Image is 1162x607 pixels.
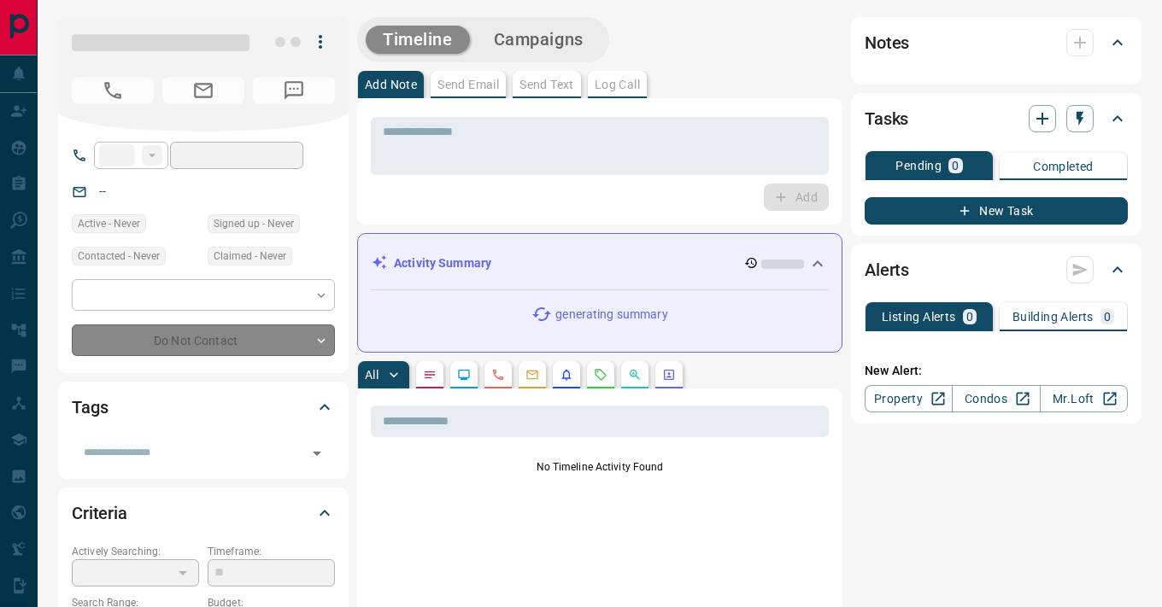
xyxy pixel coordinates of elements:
[394,254,491,272] p: Activity Summary
[865,98,1128,139] div: Tasks
[365,369,379,381] p: All
[372,248,828,279] div: Activity Summary
[952,160,959,172] p: 0
[865,105,908,132] h2: Tasks
[214,248,286,265] span: Claimed - Never
[628,368,642,382] svg: Opportunities
[865,29,909,56] h2: Notes
[214,215,294,232] span: Signed up - Never
[882,311,956,323] p: Listing Alerts
[1012,311,1094,323] p: Building Alerts
[865,22,1128,63] div: Notes
[99,184,106,198] a: --
[78,215,140,232] span: Active - Never
[966,311,973,323] p: 0
[423,368,437,382] svg: Notes
[72,324,335,356] div: Do Not Contact
[72,77,154,104] span: No Number
[895,160,942,172] p: Pending
[477,26,601,54] button: Campaigns
[72,499,127,527] h2: Criteria
[865,197,1128,225] button: New Task
[457,368,471,382] svg: Lead Browsing Activity
[72,493,335,534] div: Criteria
[253,77,335,104] span: No Number
[72,394,108,421] h2: Tags
[865,249,1128,290] div: Alerts
[371,459,829,475] p: No Timeline Activity Found
[491,368,505,382] svg: Calls
[865,385,953,412] a: Property
[162,77,244,104] span: No Email
[525,368,539,382] svg: Emails
[555,306,667,324] p: generating summary
[1040,385,1128,412] a: Mr.Loft
[1033,161,1094,172] p: Completed
[662,368,676,382] svg: Agent Actions
[865,362,1128,380] p: New Alert:
[208,544,335,559] p: Timeframe:
[365,79,417,90] p: Add Note
[366,26,470,54] button: Timeline
[865,256,909,283] h2: Alerts
[560,368,573,382] svg: Listing Alerts
[594,368,607,382] svg: Requests
[72,544,199,559] p: Actively Searching:
[952,385,1040,412] a: Condos
[78,248,160,265] span: Contacted - Never
[305,441,329,465] button: Open
[1104,311,1111,323] p: 0
[72,387,335,428] div: Tags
